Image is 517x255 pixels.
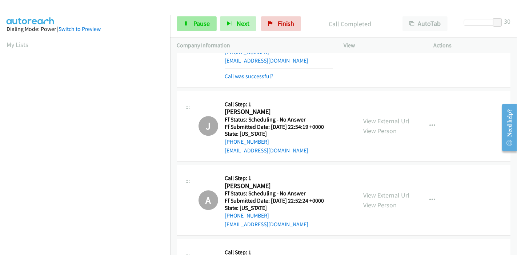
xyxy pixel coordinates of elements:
[199,116,218,136] h1: J
[363,201,397,209] a: View Person
[199,116,218,136] div: The call has been skipped
[225,138,269,145] a: [PHONE_NUMBER]
[225,182,324,190] h2: [PERSON_NAME]
[278,19,294,28] span: Finish
[225,197,324,204] h5: Ff Submitted Date: [DATE] 22:52:24 +0000
[59,25,101,32] a: Switch to Preview
[225,49,269,56] a: [PHONE_NUMBER]
[434,41,511,50] p: Actions
[225,57,308,64] a: [EMAIL_ADDRESS][DOMAIN_NAME]
[237,19,249,28] span: Next
[225,123,324,131] h5: Ff Submitted Date: [DATE] 22:54:19 +0000
[7,25,164,33] div: Dialing Mode: Power |
[344,41,421,50] p: View
[363,117,409,125] a: View External Url
[363,191,409,199] a: View External Url
[177,16,217,31] a: Pause
[225,221,308,228] a: [EMAIL_ADDRESS][DOMAIN_NAME]
[261,16,301,31] a: Finish
[225,175,324,182] h5: Call Step: 1
[225,73,273,80] a: Call was successful?
[225,108,324,116] h2: [PERSON_NAME]
[504,16,510,26] div: 30
[225,116,324,123] h5: Ff Status: Scheduling - No Answer
[311,19,389,29] p: Call Completed
[363,127,397,135] a: View Person
[225,190,324,197] h5: Ff Status: Scheduling - No Answer
[7,40,28,49] a: My Lists
[193,19,210,28] span: Pause
[225,212,269,219] a: [PHONE_NUMBER]
[199,190,218,210] div: The call has been skipped
[225,147,308,154] a: [EMAIL_ADDRESS][DOMAIN_NAME]
[177,41,330,50] p: Company Information
[402,16,448,31] button: AutoTab
[225,204,324,212] h5: State: [US_STATE]
[220,16,256,31] button: Next
[199,190,218,210] h1: A
[496,99,517,156] iframe: Resource Center
[225,101,324,108] h5: Call Step: 1
[225,130,324,138] h5: State: [US_STATE]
